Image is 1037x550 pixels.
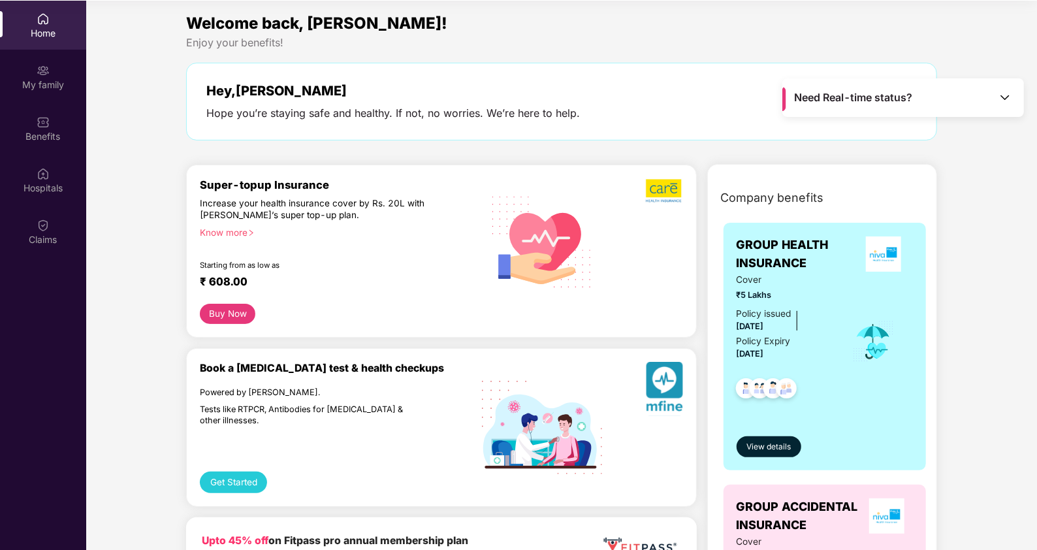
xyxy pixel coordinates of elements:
b: Upto 45% off [202,534,268,547]
div: Book a [MEDICAL_DATA] test & health checkups [200,362,481,374]
div: Starting from as low as [200,261,426,270]
div: Hey, [PERSON_NAME] [206,83,580,99]
span: View details [746,441,791,453]
span: Need Real-time status? [795,91,913,105]
div: Enjoy your benefits! [186,36,936,50]
div: Policy Expiry [737,334,791,349]
button: Get Started [200,472,267,493]
img: svg+xml;base64,PHN2ZyB4bWxucz0iaHR0cDovL3d3dy53My5vcmcvMjAwMC9zdmciIHdpZHRoPSI0OC45MTUiIGhlaWdodD... [744,374,776,406]
span: Cover [737,273,835,287]
div: Increase your health insurance cover by Rs. 20L with [PERSON_NAME]’s super top-up plan. [200,197,425,221]
span: Welcome back, [PERSON_NAME]! [186,14,447,33]
div: Powered by [PERSON_NAME]. [200,387,425,398]
div: Tests like RTPCR, Antibodies for [MEDICAL_DATA] & other illnesses. [200,404,425,427]
div: Hope you’re staying safe and healthy. If not, no worries. We’re here to help. [206,106,580,120]
button: View details [737,436,801,457]
img: insurerLogo [866,236,901,272]
span: ₹5 Lakhs [737,289,835,302]
img: svg+xml;base64,PHN2ZyBpZD0iSG9tZSIgeG1sbnM9Imh0dHA6Ly93d3cudzMub3JnLzIwMDAvc3ZnIiB3aWR0aD0iMjAiIG... [37,12,50,25]
span: GROUP HEALTH INSURANCE [737,236,855,273]
span: [DATE] [737,321,764,331]
img: svg+xml;base64,PHN2ZyBpZD0iQmVuZWZpdHMiIHhtbG5zPSJodHRwOi8vd3d3LnczLm9yZy8yMDAwL3N2ZyIgd2lkdGg9Ij... [37,116,50,129]
b: on Fitpass pro annual membership plan [202,534,468,547]
img: svg+xml;base64,PHN2ZyBpZD0iSG9zcGl0YWxzIiB4bWxucz0iaHR0cDovL3d3dy53My5vcmcvMjAwMC9zdmciIHdpZHRoPS... [37,167,50,180]
img: Toggle Icon [998,91,1012,104]
img: svg+xml;base64,PHN2ZyB4bWxucz0iaHR0cDovL3d3dy53My5vcmcvMjAwMC9zdmciIHdpZHRoPSI0OC45NDMiIGhlaWdodD... [730,374,762,406]
div: Know more [200,227,473,236]
div: ₹ 608.00 [200,275,468,291]
img: b5dec4f62d2307b9de63beb79f102df3.png [646,178,683,203]
img: insurerLogo [869,498,904,534]
span: [DATE] [737,349,764,359]
img: svg+xml;base64,PHN2ZyB4bWxucz0iaHR0cDovL3d3dy53My5vcmcvMjAwMC9zdmciIHdpZHRoPSIxOTIiIGhlaWdodD0iMT... [482,381,603,474]
span: Company benefits [721,189,824,207]
span: GROUP ACCIDENTAL INSURANCE [737,498,861,535]
img: icon [852,320,895,363]
div: Super-topup Insurance [200,178,481,191]
img: svg+xml;base64,PHN2ZyB4bWxucz0iaHR0cDovL3d3dy53My5vcmcvMjAwMC9zdmciIHhtbG5zOnhsaW5rPSJodHRwOi8vd3... [482,180,603,302]
span: Cover [737,535,835,549]
img: svg+xml;base64,PHN2ZyB3aWR0aD0iMjAiIGhlaWdodD0iMjAiIHZpZXdCb3g9IjAgMCAyMCAyMCIgZmlsbD0ibm9uZSIgeG... [37,64,50,77]
div: Policy issued [737,307,791,321]
img: svg+xml;base64,PHN2ZyB4bWxucz0iaHR0cDovL3d3dy53My5vcmcvMjAwMC9zdmciIHdpZHRoPSI0OC45NDMiIGhlaWdodD... [758,374,790,406]
img: svg+xml;base64,PHN2ZyB4bWxucz0iaHR0cDovL3d3dy53My5vcmcvMjAwMC9zdmciIHdpZHRoPSI0OC45NDMiIGhlaWdodD... [771,374,803,406]
img: svg+xml;base64,PHN2ZyB4bWxucz0iaHR0cDovL3d3dy53My5vcmcvMjAwMC9zdmciIHhtbG5zOnhsaW5rPSJodHRwOi8vd3... [646,362,683,416]
img: svg+xml;base64,PHN2ZyBpZD0iQ2xhaW0iIHhtbG5zPSJodHRwOi8vd3d3LnczLm9yZy8yMDAwL3N2ZyIgd2lkdGg9IjIwIi... [37,219,50,232]
span: right [247,229,255,236]
button: Buy Now [200,304,255,324]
